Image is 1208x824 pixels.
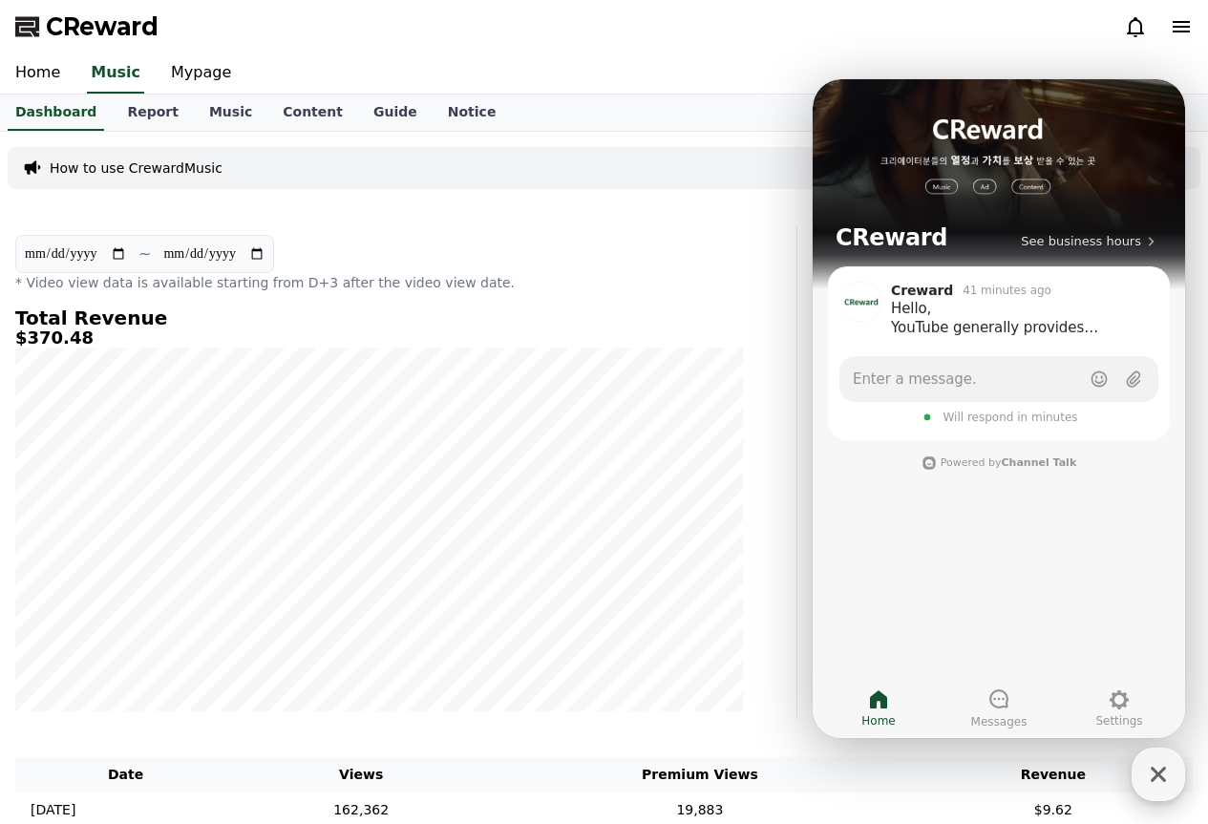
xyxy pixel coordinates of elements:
[87,53,144,94] a: Music
[267,95,358,131] a: Content
[15,273,743,292] p: * Video view data is available starting from D+3 after the video view date.
[156,53,246,94] a: Mypage
[358,95,433,131] a: Guide
[813,79,1185,738] iframe: Channel chat
[8,95,104,131] a: Dashboard
[15,757,236,792] th: Date
[236,757,486,792] th: Views
[194,95,267,131] a: Music
[914,757,1193,792] th: Revenue
[15,328,743,348] h5: $370.48
[31,800,75,820] p: [DATE]
[112,95,194,131] a: Report
[15,11,159,42] a: CReward
[46,11,159,42] span: CReward
[486,757,914,792] th: Premium Views
[433,95,512,131] a: Notice
[15,307,743,328] h4: Total Revenue
[138,243,151,265] p: ~
[50,158,223,178] a: How to use CrewardMusic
